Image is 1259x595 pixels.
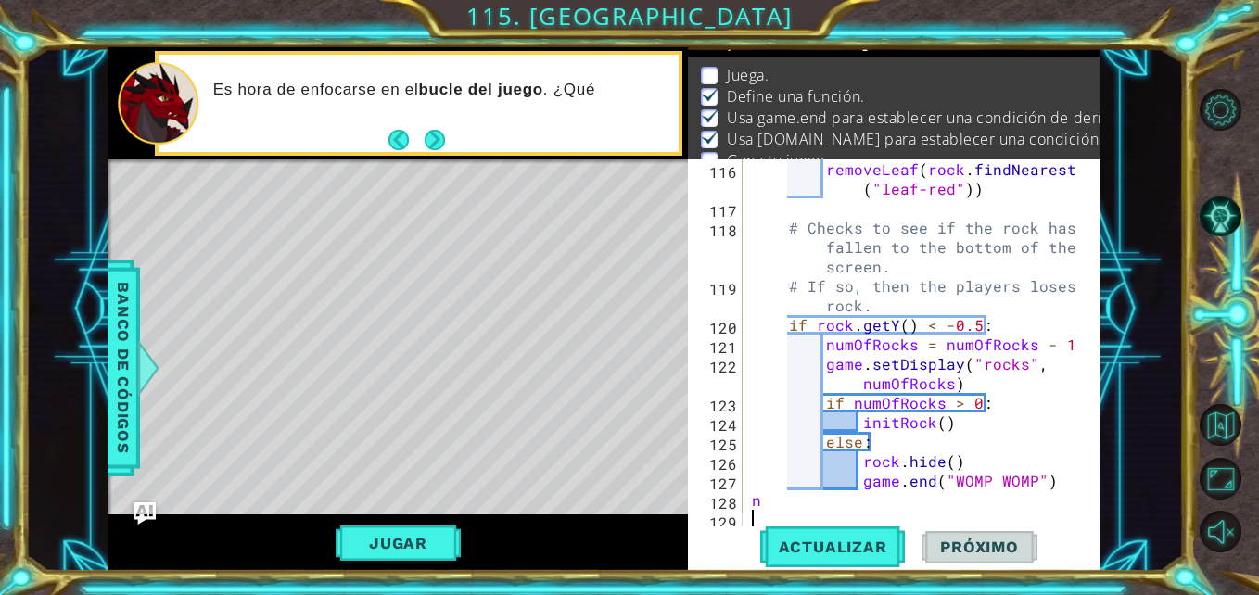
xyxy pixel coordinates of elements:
div: 129 [692,513,743,532]
button: Jugar [336,525,461,561]
div: 116 [692,162,743,201]
button: Pista IA [1200,196,1241,237]
p: Juega. [727,65,769,85]
button: Next [425,130,445,150]
p: Usa game.end para establecer una condición de derrota. [727,108,1130,128]
div: 122 [692,357,743,396]
div: 118 [692,221,743,279]
button: Volver al mapa [1200,404,1241,446]
img: Check mark for checkbox [701,108,719,122]
div: 119 [692,279,743,318]
div: 117 [692,201,743,221]
button: Próximo [922,526,1036,567]
div: 121 [692,337,743,357]
p: Define una función. [727,86,864,107]
strong: bucle del juego [418,81,542,98]
p: Es hora de enfocarse en el . ¿Qué [213,80,666,100]
span: : Incompleto [791,29,911,51]
button: Actualizar [760,526,906,567]
div: 128 [692,493,743,513]
a: Volver al mapa [1202,399,1259,452]
p: Gana tu juego. [727,150,829,171]
div: 123 [692,396,743,415]
button: Maximizar navegador [1200,458,1241,500]
span: Banco de códigos [108,272,138,464]
span: Próximo [922,538,1036,556]
div: 124 [692,415,743,435]
img: Check mark for checkbox [701,129,719,144]
button: Opciones de nivel [1200,89,1241,131]
button: Sonido encendido [1200,511,1241,552]
div: 126 [692,454,743,474]
img: Check mark for checkbox [701,86,719,101]
button: Ask AI [134,502,156,525]
p: Usa [DOMAIN_NAME] para establecer una condición de victoria. [727,129,1181,149]
div: 127 [692,474,743,493]
button: Back [388,130,425,150]
span: Actualizar [760,538,906,556]
div: 120 [692,318,743,337]
div: 125 [692,435,743,454]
